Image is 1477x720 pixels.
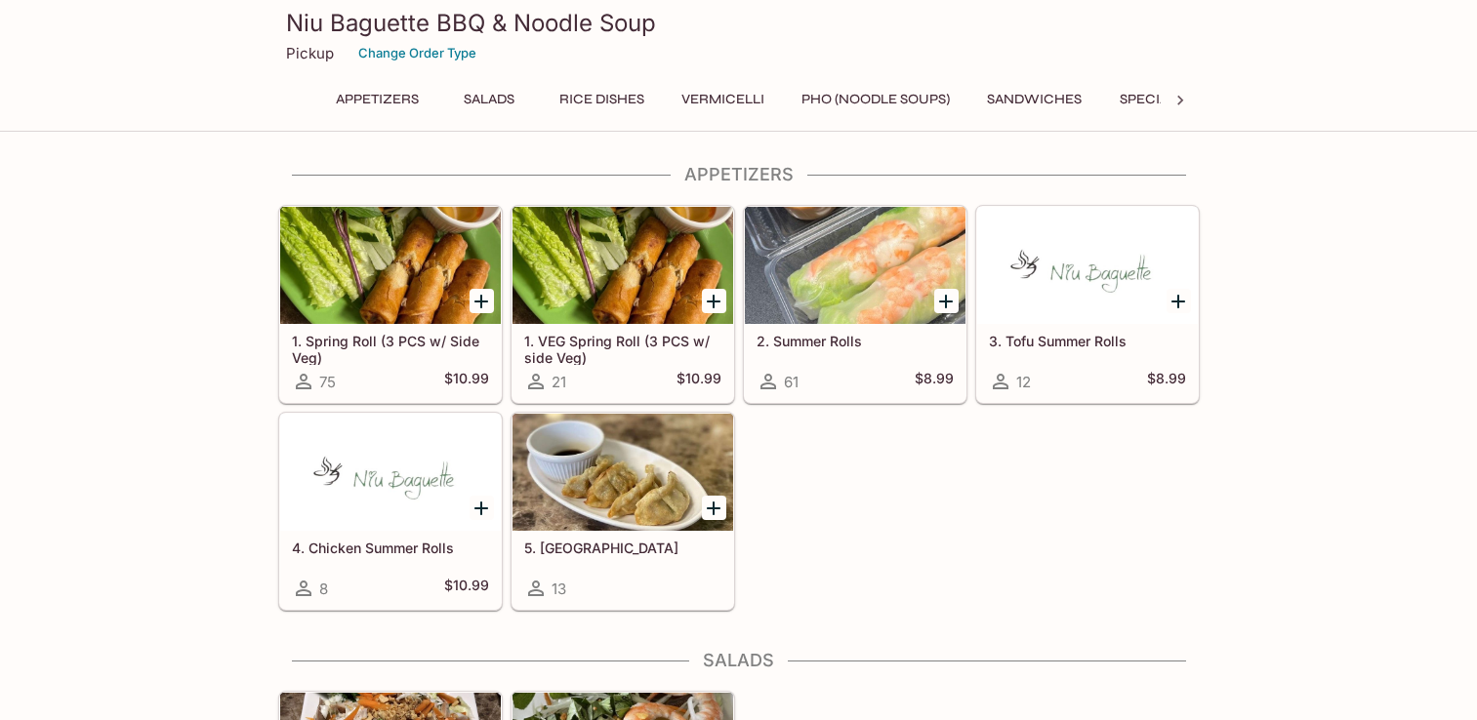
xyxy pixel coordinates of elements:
[292,333,489,365] h5: 1. Spring Roll (3 PCS w/ Side Veg)
[319,373,336,391] span: 75
[1016,373,1031,391] span: 12
[976,86,1092,113] button: Sandwiches
[702,289,726,313] button: Add 1. VEG Spring Roll (3 PCS w/ side Veg)
[444,370,489,393] h5: $10.99
[744,206,966,403] a: 2. Summer Rolls61$8.99
[512,206,734,403] a: 1. VEG Spring Roll (3 PCS w/ side Veg)21$10.99
[524,333,721,365] h5: 1. VEG Spring Roll (3 PCS w/ side Veg)
[279,206,502,403] a: 1. Spring Roll (3 PCS w/ Side Veg)75$10.99
[989,333,1186,349] h5: 3. Tofu Summer Rolls
[286,8,1192,38] h3: Niu Baguette BBQ & Noodle Soup
[319,580,328,598] span: 8
[1108,86,1196,113] button: Specials
[915,370,954,393] h5: $8.99
[745,207,965,324] div: 2. Summer Rolls
[278,650,1200,671] h4: Salads
[512,413,734,610] a: 5. [GEOGRAPHIC_DATA]13
[934,289,959,313] button: Add 2. Summer Rolls
[513,207,733,324] div: 1. VEG Spring Roll (3 PCS w/ side Veg)
[445,86,533,113] button: Salads
[280,414,501,531] div: 4. Chicken Summer Rolls
[549,86,655,113] button: Rice Dishes
[278,164,1200,185] h4: Appetizers
[279,413,502,610] a: 4. Chicken Summer Rolls8$10.99
[325,86,430,113] button: Appetizers
[513,414,733,531] div: 5. Gyoza
[702,496,726,520] button: Add 5. Gyoza
[524,540,721,556] h5: 5. [GEOGRAPHIC_DATA]
[444,577,489,600] h5: $10.99
[286,44,334,62] p: Pickup
[677,370,721,393] h5: $10.99
[470,289,494,313] button: Add 1. Spring Roll (3 PCS w/ Side Veg)
[552,373,566,391] span: 21
[280,207,501,324] div: 1. Spring Roll (3 PCS w/ Side Veg)
[349,38,485,68] button: Change Order Type
[1147,370,1186,393] h5: $8.99
[1167,289,1191,313] button: Add 3. Tofu Summer Rolls
[552,580,566,598] span: 13
[784,373,799,391] span: 61
[791,86,961,113] button: Pho (Noodle Soups)
[977,207,1198,324] div: 3. Tofu Summer Rolls
[671,86,775,113] button: Vermicelli
[757,333,954,349] h5: 2. Summer Rolls
[470,496,494,520] button: Add 4. Chicken Summer Rolls
[292,540,489,556] h5: 4. Chicken Summer Rolls
[976,206,1199,403] a: 3. Tofu Summer Rolls12$8.99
